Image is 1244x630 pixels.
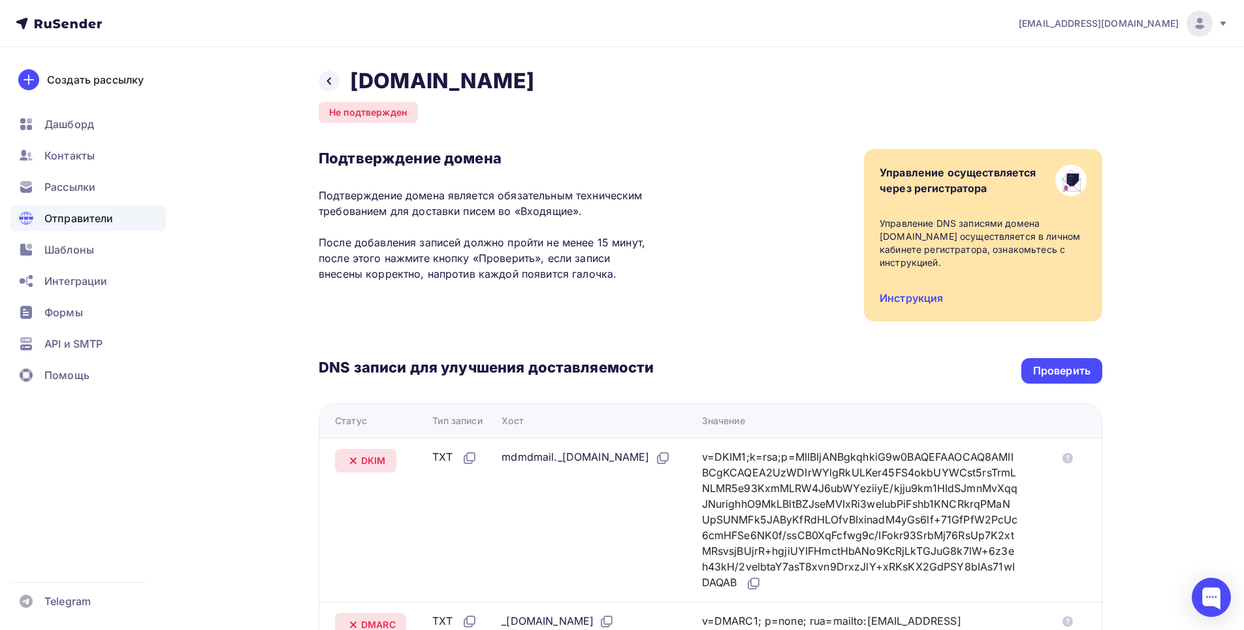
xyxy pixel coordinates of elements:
[10,237,166,263] a: Шаблоны
[10,111,166,137] a: Дашборд
[44,242,94,257] span: Шаблоны
[44,210,114,226] span: Отправители
[880,291,943,305] a: Инструкция
[702,414,745,427] div: Значение
[880,165,1036,196] div: Управление осуществляется через регистратора
[361,454,386,467] span: DKIM
[44,273,107,289] span: Интеграции
[1033,363,1091,378] div: Проверить
[44,148,95,163] span: Контакты
[502,414,524,427] div: Хост
[44,116,94,132] span: Дашборд
[1019,10,1228,37] a: [EMAIL_ADDRESS][DOMAIN_NAME]
[47,72,144,88] div: Создать рассылку
[319,102,418,123] div: Не подтвержден
[44,367,89,383] span: Помощь
[10,205,166,231] a: Отправители
[350,68,534,94] h2: [DOMAIN_NAME]
[880,217,1087,269] div: Управление DNS записями домена [DOMAIN_NAME] осуществляется в личном кабинете регистратора, ознак...
[10,299,166,325] a: Формы
[702,449,1018,591] div: v=DKIM1;k=rsa;p=MIIBIjANBgkqhkiG9w0BAQEFAAOCAQ8AMIIBCgKCAQEA2UzWDIrWYlgRkULKer45FS4okbUYWCst5rsTr...
[10,174,166,200] a: Рассылки
[432,414,482,427] div: Тип записи
[319,188,654,282] p: Подтверждение домена является обязательным техническим требованием для доставки писем во «Входящи...
[432,449,477,466] div: TXT
[319,149,654,167] h3: Подтверждение домена
[319,358,654,379] h3: DNS записи для улучшения доставляемости
[432,613,477,630] div: TXT
[502,449,670,466] div: mdmdmail._[DOMAIN_NAME]
[44,336,103,352] span: API и SMTP
[502,613,614,630] div: _[DOMAIN_NAME]
[10,142,166,169] a: Контакты
[44,179,95,195] span: Рассылки
[1019,17,1179,30] span: [EMAIL_ADDRESS][DOMAIN_NAME]
[44,593,91,609] span: Telegram
[335,414,367,427] div: Статус
[44,305,83,320] span: Формы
